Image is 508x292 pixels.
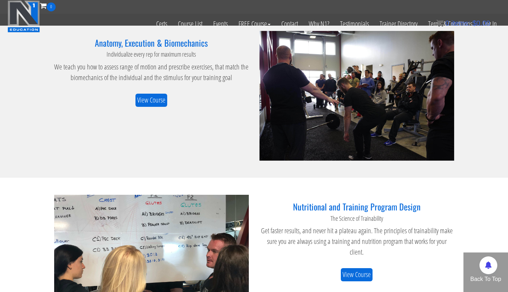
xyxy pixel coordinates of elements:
h3: Nutritional and Training Program Design [260,202,454,211]
a: Events [208,11,233,36]
p: We teach you how to assess range of motion and prescribe exercises, that match the biomechanics o... [54,62,249,83]
a: 0 items: $0.00 [436,19,490,27]
a: Contact [276,11,303,36]
span: $ [472,19,476,27]
span: 0 [445,19,449,27]
img: n1-education [7,0,40,32]
a: Terms & Conditions [423,11,478,36]
bdi: 0.00 [472,19,490,27]
a: Testimonials [335,11,374,36]
a: Certs [151,11,173,36]
a: 0 [40,1,56,10]
h3: Anatomy, Execution & Biomechanics [54,38,249,47]
h4: The Science of Trainability [260,215,454,222]
a: Course List [173,11,208,36]
img: icon11.png [436,20,443,27]
a: Trainer Directory [374,11,423,36]
a: View Course [341,268,373,281]
a: View Course [135,94,167,107]
a: FREE Course [233,11,276,36]
a: Log In [478,11,502,36]
a: Why N1? [303,11,335,36]
p: Back To Top [463,275,508,283]
span: 0 [47,2,56,11]
span: items: [451,19,470,27]
p: Get faster results, and never hit a plateau again. The principles of trainability make sure you a... [260,225,454,257]
img: n1-anatomy-biomechanics-execution [260,31,454,161]
h4: Individualize every rep for maximum results [54,51,249,58]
